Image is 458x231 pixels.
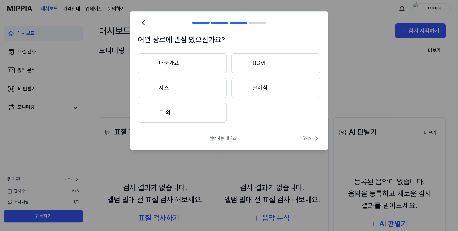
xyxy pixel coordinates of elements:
button: Skip [301,135,320,142]
button: 대중가요 [138,53,227,73]
span: Skip [303,135,320,142]
h1: 어떤 장르에 관심 있으신가요? [138,34,320,46]
span: 선택하는 데 3초! [209,136,237,142]
button: 클래식 [231,78,320,98]
button: 재즈 [138,78,227,98]
button: 그 외 [138,103,227,123]
button: BGM [231,53,320,73]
